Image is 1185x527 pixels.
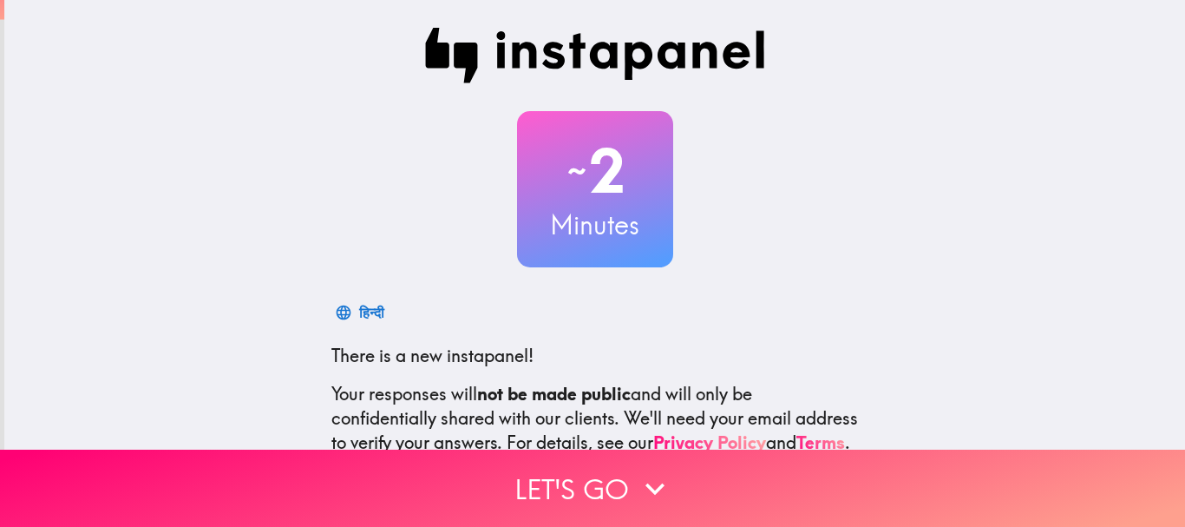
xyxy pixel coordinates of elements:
[331,345,534,366] span: There is a new instapanel!
[517,207,673,243] h3: Minutes
[517,135,673,207] h2: 2
[477,383,631,405] b: not be made public
[653,431,766,453] a: Privacy Policy
[359,300,384,325] div: हिन्दी
[331,295,391,330] button: हिन्दी
[565,145,589,197] span: ~
[331,382,859,455] p: Your responses will and will only be confidentially shared with our clients. We'll need your emai...
[796,431,845,453] a: Terms
[425,28,765,83] img: Instapanel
